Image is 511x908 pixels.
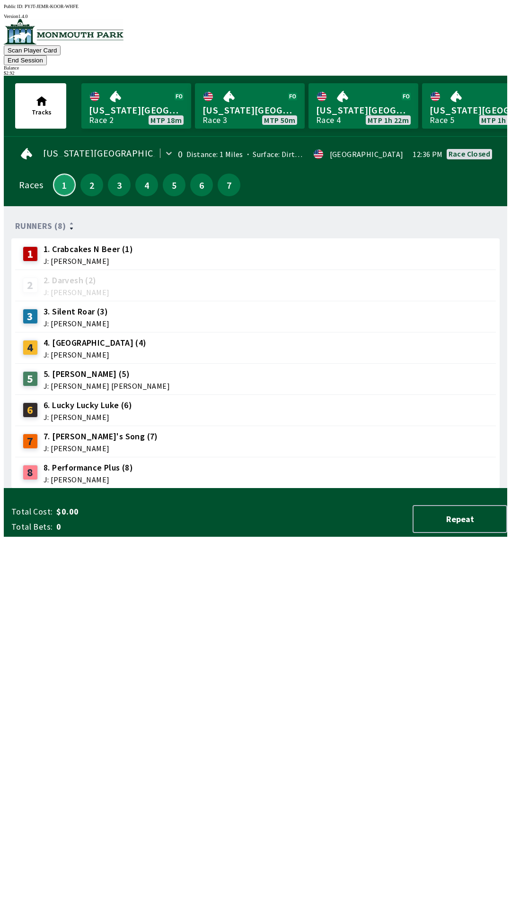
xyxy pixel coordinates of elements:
div: 1 [23,246,38,262]
button: End Session [4,55,47,65]
div: Public ID: [4,4,507,9]
span: [US_STATE][GEOGRAPHIC_DATA] [316,104,411,116]
a: [US_STATE][GEOGRAPHIC_DATA]Race 4MTP 1h 22m [308,83,418,129]
span: [US_STATE][GEOGRAPHIC_DATA] [203,104,297,116]
span: MTP 1h 22m [368,116,409,124]
div: 0 [178,150,183,158]
button: 7 [218,174,240,196]
span: 6 [193,182,211,188]
div: Version 1.4.0 [4,14,507,19]
span: Runners (8) [15,222,66,230]
span: 4. [GEOGRAPHIC_DATA] (4) [44,337,147,349]
div: 7 [23,434,38,449]
div: Race 3 [203,116,227,124]
span: 7. [PERSON_NAME]'s Song (7) [44,430,158,443]
span: 3. Silent Roar (3) [44,306,109,318]
span: J: [PERSON_NAME] [44,476,133,483]
img: venue logo [4,19,123,44]
span: Tracks [32,108,52,116]
span: J: [PERSON_NAME] [44,445,158,452]
button: 6 [190,174,213,196]
span: PYJT-JEMR-KOOR-WHFE [25,4,79,9]
div: $ 2.92 [4,70,507,76]
button: 4 [135,174,158,196]
span: J: [PERSON_NAME] [44,257,133,265]
div: Runners (8) [15,221,496,231]
span: J: [PERSON_NAME] [PERSON_NAME] [44,382,170,390]
span: Surface: Dirt [243,149,295,159]
span: J: [PERSON_NAME] [44,288,109,296]
div: 3 [23,309,38,324]
span: 3 [110,182,128,188]
span: 4 [138,182,156,188]
div: Race 2 [89,116,114,124]
div: Race 5 [430,116,454,124]
span: [US_STATE][GEOGRAPHIC_DATA] [43,149,185,157]
span: 8. Performance Plus (8) [44,462,133,474]
button: 5 [163,174,185,196]
button: Tracks [15,83,66,129]
a: [US_STATE][GEOGRAPHIC_DATA]Race 2MTP 18m [81,83,191,129]
button: 1 [53,174,76,196]
button: Repeat [413,505,507,533]
span: MTP 50m [264,116,295,124]
span: J: [PERSON_NAME] [44,413,132,421]
div: Race closed [449,150,490,157]
button: 3 [108,174,131,196]
button: Scan Player Card [4,45,61,55]
span: 12:36 PM [413,150,442,158]
div: 4 [23,340,38,355]
span: [US_STATE][GEOGRAPHIC_DATA] [89,104,184,116]
a: [US_STATE][GEOGRAPHIC_DATA]Race 3MTP 50m [195,83,305,129]
span: Distance: 1 Miles [186,149,243,159]
span: $0.00 [56,506,205,517]
span: J: [PERSON_NAME] [44,351,147,358]
span: Total Bets: [11,521,53,533]
span: Total Cost: [11,506,53,517]
div: 5 [23,371,38,386]
span: MTP 18m [150,116,182,124]
div: 8 [23,465,38,480]
span: 2. Darvesh (2) [44,274,109,287]
div: Races [19,181,43,189]
span: 0 [56,521,205,533]
span: 6. Lucky Lucky Luke (6) [44,399,132,411]
div: [GEOGRAPHIC_DATA] [330,150,404,158]
button: 2 [80,174,103,196]
span: 7 [220,182,238,188]
span: J: [PERSON_NAME] [44,320,109,327]
div: Race 4 [316,116,341,124]
div: Balance [4,65,507,70]
div: 6 [23,402,38,418]
span: 2 [83,182,101,188]
span: 5 [165,182,183,188]
span: 5. [PERSON_NAME] (5) [44,368,170,380]
div: 2 [23,278,38,293]
span: Repeat [421,514,499,524]
span: 1. Crabcakes N Beer (1) [44,243,133,255]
